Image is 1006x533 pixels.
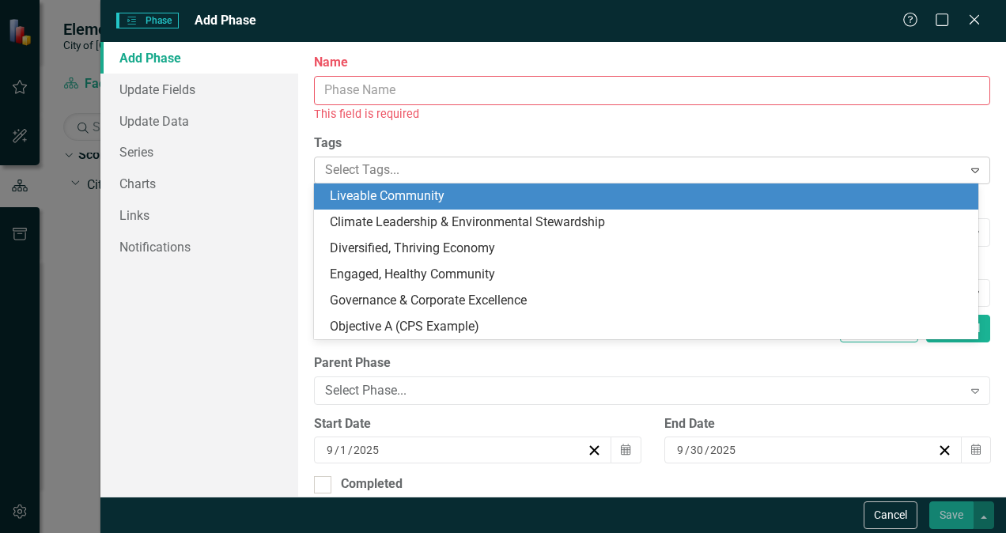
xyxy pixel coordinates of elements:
input: Phase Name [314,76,990,105]
span: Climate Leadership & Environmental Stewardship [330,214,605,229]
span: / [705,443,709,457]
span: / [348,443,353,457]
label: Name [314,54,990,72]
span: Phase [116,13,178,28]
span: Engaged, Healthy Community [330,266,495,282]
a: Series [100,136,298,168]
button: Cancel [864,501,917,529]
a: Update Data [100,105,298,137]
button: Save [929,501,974,529]
a: Update Fields [100,74,298,105]
p: Phase 2 community engagement was completed in [DATE] and in alignment with the Recreation Facilit... [4,4,310,80]
div: Completed [341,475,403,493]
span: Liveable Community [330,188,444,203]
label: Tags [314,134,990,153]
a: Notifications [100,231,298,263]
span: Objective A (CPS Example) [330,319,479,334]
label: Parent Phase [314,354,990,372]
a: Charts [100,168,298,199]
span: Add Phase [195,13,256,28]
a: Links [100,199,298,231]
div: End Date [664,415,990,433]
div: This field is required [314,105,990,123]
span: Diversified, Thriving Economy [330,240,495,255]
a: Add Phase [100,42,298,74]
span: Governance & Corporate Excellence [330,293,527,308]
div: Start Date [314,415,640,433]
span: / [685,443,690,457]
div: Select Phase... [325,381,962,399]
span: / [335,443,339,457]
